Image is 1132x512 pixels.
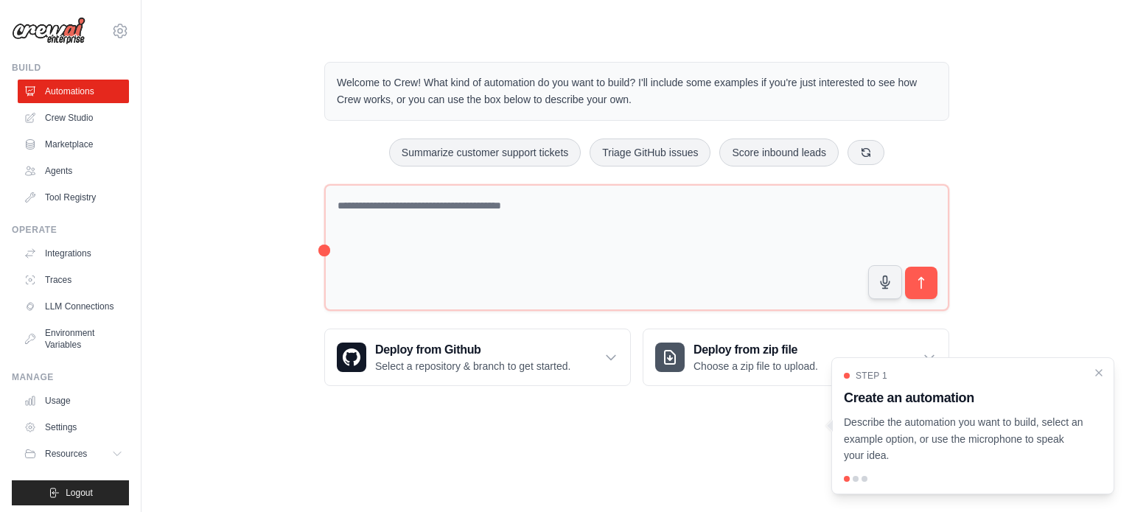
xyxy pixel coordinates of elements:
button: Close walkthrough [1093,367,1105,379]
a: Usage [18,389,129,413]
button: Triage GitHub issues [590,138,710,166]
h3: Create an automation [844,387,1084,408]
h3: Deploy from Github [375,341,570,359]
button: Score inbound leads [719,138,839,166]
a: Automations [18,80,129,103]
a: Agents [18,159,129,183]
span: Resources [45,448,87,460]
p: Welcome to Crew! What kind of automation do you want to build? I'll include some examples if you'... [337,74,937,108]
a: Traces [18,268,129,292]
a: Crew Studio [18,106,129,130]
span: Step 1 [856,370,887,382]
a: LLM Connections [18,295,129,318]
div: Build [12,62,129,74]
a: Settings [18,415,129,439]
a: Marketplace [18,133,129,156]
a: Integrations [18,242,129,265]
p: Choose a zip file to upload. [693,359,818,374]
img: Logo [12,17,85,45]
a: Tool Registry [18,186,129,209]
button: Logout [12,480,129,505]
p: Describe the automation you want to build, select an example option, or use the microphone to spe... [844,414,1084,464]
iframe: Chat Widget [1058,441,1132,512]
span: Logout [66,487,93,499]
button: Resources [18,442,129,466]
a: Environment Variables [18,321,129,357]
p: Select a repository & branch to get started. [375,359,570,374]
h3: Deploy from zip file [693,341,818,359]
div: Operate [12,224,129,236]
div: Manage [12,371,129,383]
button: Summarize customer support tickets [389,138,581,166]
